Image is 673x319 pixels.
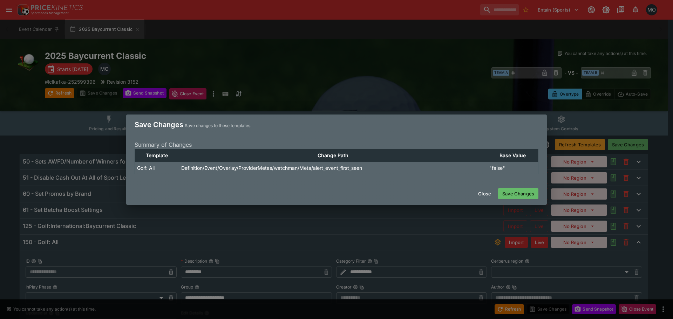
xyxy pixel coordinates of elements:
[487,162,538,174] td: "false"
[135,149,179,162] th: Template
[135,140,538,149] p: Summary of Changes
[135,120,183,129] h4: Save Changes
[185,122,251,129] p: Save changes to these templates.
[474,188,495,199] button: Close
[181,164,362,172] p: Definition/Event/Overlay/ProviderMetas/watchman/Meta/alert_event_first_seen
[179,149,487,162] th: Change Path
[135,162,179,174] td: Golf: All
[487,149,538,162] th: Base Value
[498,188,538,199] button: Save Changes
